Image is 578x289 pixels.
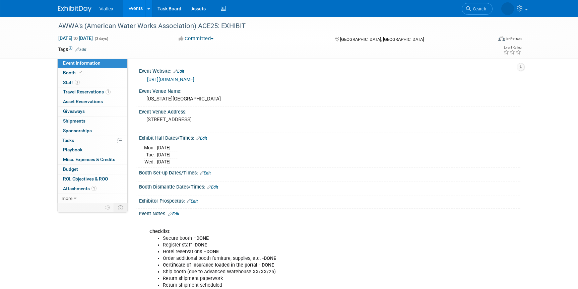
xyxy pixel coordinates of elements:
[200,171,211,175] a: Edit
[63,118,85,124] span: Shipments
[56,20,483,32] div: AWWA's (American Water Works Association) ACE25: EXHIBIT
[176,35,216,42] button: Committed
[102,203,114,212] td: Personalize Event Tab Strip
[196,235,209,241] b: DONE
[63,186,97,191] span: Attachments
[453,35,522,45] div: Event Format
[163,248,443,255] li: Hotel reservations –
[63,157,115,162] span: Misc. Expenses & Credits
[58,68,127,78] a: Booth
[72,35,79,41] span: to
[58,165,127,174] a: Budget
[58,6,91,12] img: ExhibitDay
[62,138,74,143] span: Tasks
[144,158,157,165] td: Wed.
[58,46,86,53] td: Tags
[206,249,219,255] b: DONE
[58,184,127,194] a: Attachments1
[106,89,111,94] span: 1
[163,269,443,275] li: Ship booth (due to Advanced Warehouse XX/XX/25)
[503,46,521,49] div: Event Rating
[58,126,127,136] a: Sponsorships
[498,36,505,41] img: Format-Inperson.png
[139,66,520,75] div: Event Website:
[506,36,522,41] div: In-Person
[264,256,276,261] b: DONE
[63,109,85,114] span: Giveaways
[157,151,171,158] td: [DATE]
[63,80,80,85] span: Staff
[58,107,127,116] a: Giveaways
[147,77,194,82] a: [URL][DOMAIN_NAME]
[58,155,127,164] a: Misc. Expenses & Credits
[58,35,93,41] span: [DATE] [DATE]
[62,196,72,201] span: more
[471,6,486,11] span: Search
[146,117,291,123] pre: [STREET_ADDRESS]
[196,136,207,141] a: Edit
[91,186,97,191] span: 1
[139,133,520,142] div: Exhibit Hall Dates/Times:
[195,242,207,248] b: DONE
[139,86,520,94] div: Event Venue Name:
[157,144,171,151] td: [DATE]
[58,194,127,203] a: more
[63,89,111,94] span: Travel Reservations
[139,168,520,176] div: Booth Set-up Dates/Times:
[58,145,127,155] a: Playbook
[163,282,443,289] li: Return shipment scheduled
[163,235,443,242] li: Secure booth –
[144,144,157,151] td: Mon.
[139,196,520,205] div: Exhibitor Prospectus:
[58,97,127,106] a: Asset Reservations
[340,37,424,42] span: [GEOGRAPHIC_DATA], [GEOGRAPHIC_DATA]
[63,70,83,75] span: Booth
[144,151,157,158] td: Tue.
[139,107,520,115] div: Event Venue Address:
[58,87,127,97] a: Travel Reservations1
[63,147,82,152] span: Playbook
[63,99,103,104] span: Asset Reservations
[163,255,443,262] li: Order additional booth furniture, supplies, etc. -
[163,242,443,248] li: Register staff -
[139,209,520,217] div: Event Notes:
[100,6,114,11] span: Viaflex
[58,174,127,184] a: ROI, Objectives & ROO
[58,59,127,68] a: Event Information
[163,262,274,268] b: Certificate of Insurance loaded in the portal - DONE
[114,203,127,212] td: Toggle Event Tabs
[207,185,218,190] a: Edit
[58,136,127,145] a: Tasks
[79,71,82,74] i: Booth reservation complete
[144,94,515,104] div: [US_STATE][GEOGRAPHIC_DATA]
[139,182,520,191] div: Booth Dismantle Dates/Times:
[75,47,86,52] a: Edit
[149,229,171,234] b: Checklist:
[58,117,127,126] a: Shipments
[94,37,108,41] span: (3 days)
[63,60,101,66] span: Event Information
[157,158,171,165] td: [DATE]
[173,69,184,74] a: Edit
[58,78,127,87] a: Staff2
[75,80,80,85] span: 2
[63,176,108,182] span: ROI, Objectives & ROO
[501,2,514,15] img: David Tesch
[63,166,78,172] span: Budget
[168,212,179,216] a: Edit
[187,199,198,204] a: Edit
[63,128,92,133] span: Sponsorships
[163,275,443,282] li: Return shipment paperwork
[462,3,493,15] a: Search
